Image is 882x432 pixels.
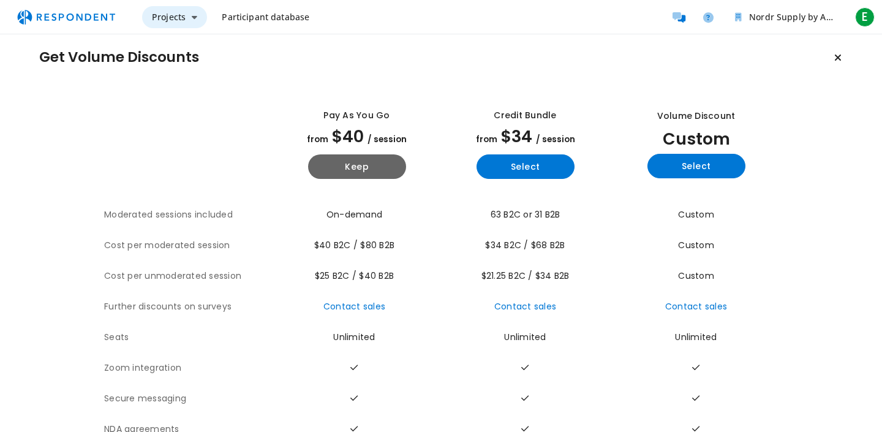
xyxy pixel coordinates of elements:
span: $34 [501,125,532,148]
h1: Get Volume Discounts [39,49,199,66]
span: from [476,134,497,145]
button: Projects [142,6,207,28]
span: Participant database [222,11,309,23]
th: Seats [104,322,273,353]
span: / session [367,134,407,145]
a: Contact sales [494,300,556,313]
span: E [855,7,875,27]
div: Volume Discount [657,110,736,123]
span: Unlimited [333,331,375,343]
div: Pay as you go [323,109,390,122]
span: 63 B2C or 31 B2B [491,208,560,221]
th: Cost per unmoderated session [104,261,273,292]
span: On-demand [326,208,382,221]
th: Zoom integration [104,353,273,384]
span: $25 B2C / $40 B2B [315,270,394,282]
span: Unlimited [504,331,546,343]
button: Keep current yearly payg plan [308,154,406,179]
span: Projects [152,11,186,23]
button: Keep current plan [826,45,850,70]
a: Message participants [666,5,691,29]
button: E [853,6,877,28]
span: Custom [678,208,714,221]
button: Nordr Supply by Anti Team [725,6,848,28]
button: Select yearly basic plan [477,154,575,179]
span: $40 [332,125,364,148]
a: Help and support [696,5,720,29]
a: Contact sales [323,300,385,313]
span: $40 B2C / $80 B2B [314,239,394,251]
th: Cost per moderated session [104,230,273,261]
th: Moderated sessions included [104,200,273,230]
a: Participant database [212,6,319,28]
span: / session [536,134,575,145]
span: Unlimited [675,331,717,343]
span: Custom [663,127,730,150]
div: Credit Bundle [494,109,556,122]
img: respondent-logo.png [10,6,123,29]
span: from [307,134,328,145]
span: Nordr Supply by Anti Team [749,11,863,23]
span: $21.25 B2C / $34 B2B [481,270,570,282]
button: Select yearly custom_static plan [647,154,745,178]
th: Secure messaging [104,384,273,414]
span: Custom [678,239,714,251]
span: Custom [678,270,714,282]
th: Further discounts on surveys [104,292,273,322]
span: $34 B2C / $68 B2B [485,239,565,251]
a: Contact sales [665,300,727,313]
